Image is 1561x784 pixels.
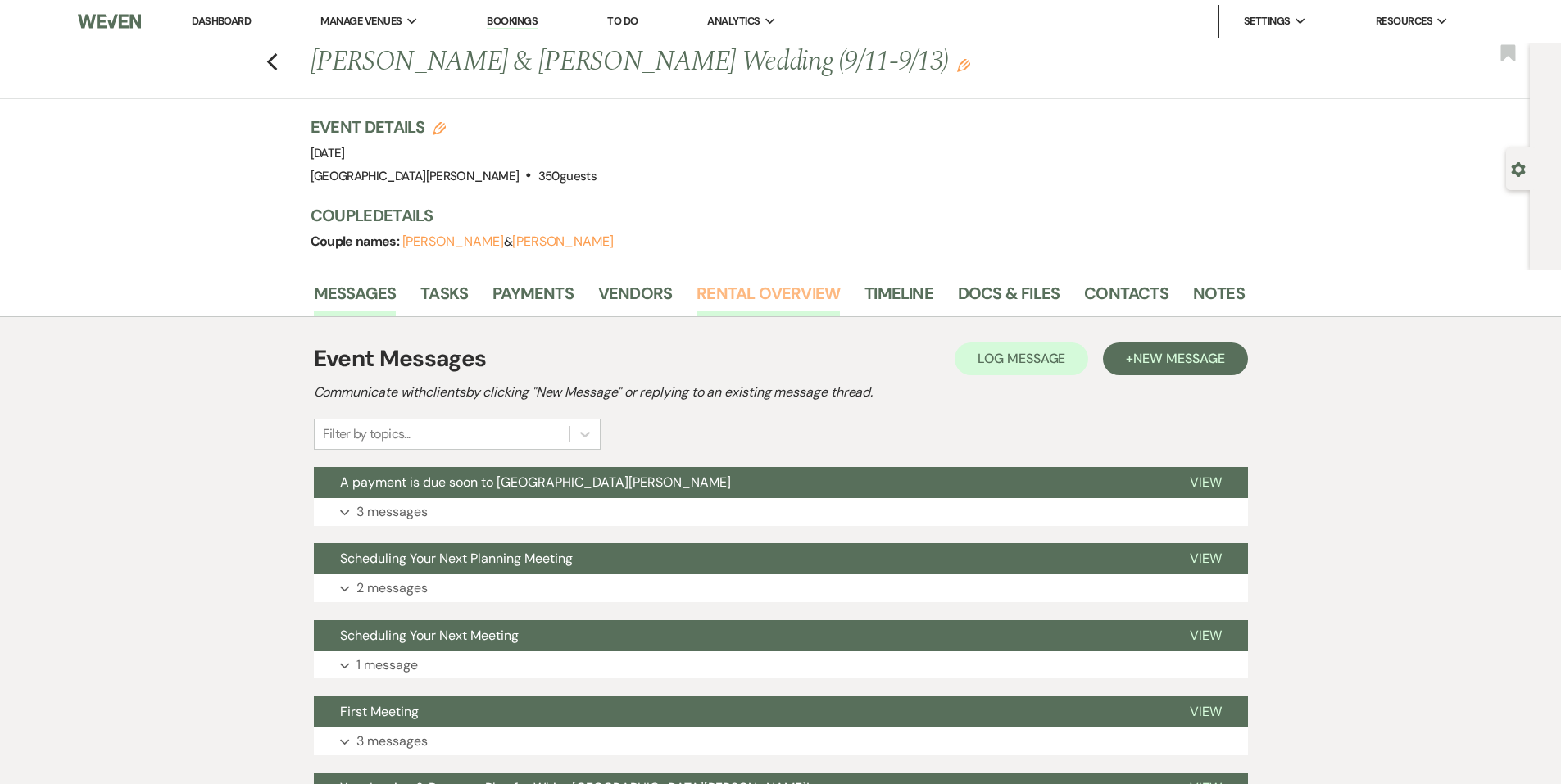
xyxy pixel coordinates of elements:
[1190,627,1222,644] span: View
[340,550,573,567] span: Scheduling Your Next Planning Meeting
[311,145,345,161] span: [DATE]
[192,14,251,28] a: Dashboard
[538,168,597,184] span: 350 guests
[1133,350,1224,367] span: New Message
[340,627,519,644] span: Scheduling Your Next Meeting
[320,13,402,29] span: Manage Venues
[340,474,731,491] span: A payment is due soon to [GEOGRAPHIC_DATA][PERSON_NAME]
[978,350,1065,367] span: Log Message
[314,498,1248,526] button: 3 messages
[1193,280,1245,316] a: Notes
[311,204,1228,227] h3: Couple Details
[314,727,1248,755] button: 3 messages
[356,655,418,676] p: 1 message
[311,43,1045,82] h1: [PERSON_NAME] & [PERSON_NAME] Wedding (9/11-9/13)
[598,280,672,316] a: Vendors
[492,280,574,316] a: Payments
[1164,620,1248,651] button: View
[1190,550,1222,567] span: View
[311,168,520,184] span: [GEOGRAPHIC_DATA][PERSON_NAME]
[314,342,487,376] h1: Event Messages
[1103,342,1247,375] button: +New Message
[864,280,933,316] a: Timeline
[314,280,397,316] a: Messages
[1190,703,1222,720] span: View
[958,280,1060,316] a: Docs & Files
[314,467,1164,498] button: A payment is due soon to [GEOGRAPHIC_DATA][PERSON_NAME]
[707,13,760,29] span: Analytics
[957,57,970,72] button: Edit
[356,501,428,523] p: 3 messages
[1164,467,1248,498] button: View
[314,543,1164,574] button: Scheduling Your Next Planning Meeting
[356,578,428,599] p: 2 messages
[311,233,402,250] span: Couple names:
[607,14,638,28] a: To Do
[323,424,411,444] div: Filter by topics...
[1244,13,1291,29] span: Settings
[311,116,597,138] h3: Event Details
[356,731,428,752] p: 3 messages
[402,233,614,250] span: &
[1376,13,1432,29] span: Resources
[512,235,614,248] button: [PERSON_NAME]
[1164,696,1248,727] button: View
[1084,280,1168,316] a: Contacts
[402,235,504,248] button: [PERSON_NAME]
[697,280,840,316] a: Rental Overview
[1511,161,1526,176] button: Open lead details
[420,280,468,316] a: Tasks
[314,620,1164,651] button: Scheduling Your Next Meeting
[314,651,1248,679] button: 1 message
[314,696,1164,727] button: First Meeting
[314,383,1248,402] h2: Communicate with clients by clicking "New Message" or replying to an existing message thread.
[955,342,1088,375] button: Log Message
[487,14,538,29] a: Bookings
[78,4,140,39] img: Weven Logo
[1190,474,1222,491] span: View
[1164,543,1248,574] button: View
[314,574,1248,602] button: 2 messages
[340,703,419,720] span: First Meeting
